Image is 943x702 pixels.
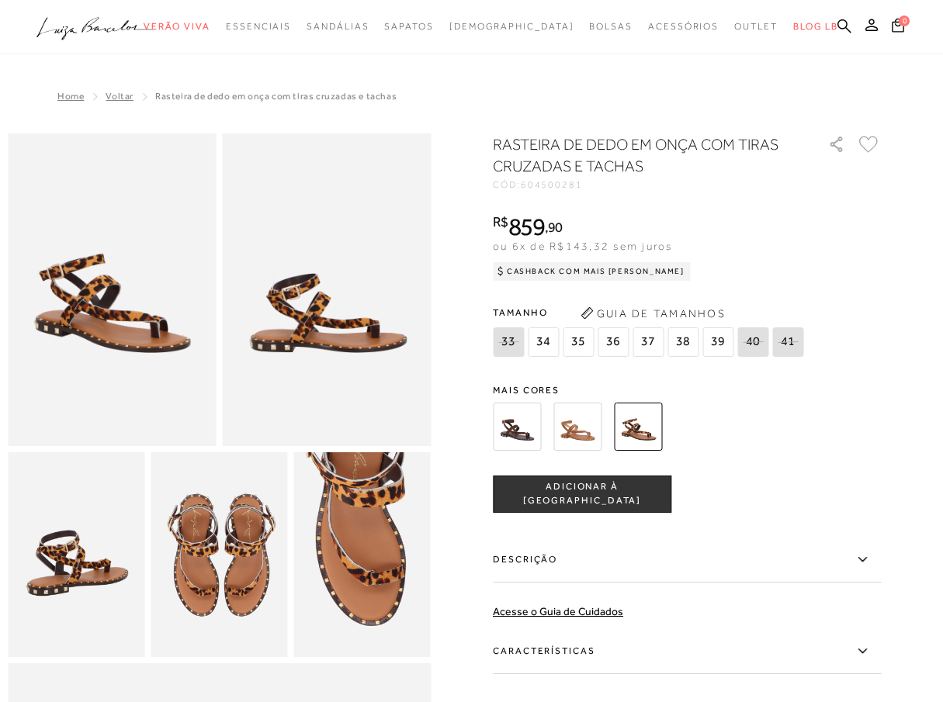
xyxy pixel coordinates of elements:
[493,240,672,252] span: ou 6x de R$143,32 sem juros
[384,21,433,32] span: Sapatos
[614,403,662,451] img: RASTEIRA DE DEDO EM ONÇA COM TIRAS CRUZADAS E TACHAS
[508,213,545,240] span: 859
[155,91,397,102] span: RASTEIRA DE DEDO EM ONÇA COM TIRAS CRUZADAS E TACHAS
[734,21,778,32] span: Outlet
[899,16,910,26] span: 0
[493,215,508,229] i: R$
[144,12,210,41] a: noSubCategoriesText
[598,327,629,357] span: 36
[307,12,369,41] a: noSubCategoriesText
[648,21,719,32] span: Acessórios
[887,17,909,38] button: 0
[493,475,671,513] button: ADICIONAR À [GEOGRAPHIC_DATA]
[493,327,524,357] span: 33
[307,21,369,32] span: Sandálias
[553,403,602,451] img: RASTEIRA DE DEDO EM CAMURÇA CARAMELO COM TIRAS CRUZADAS E TACHAS
[545,220,563,234] i: ,
[667,327,699,357] span: 38
[793,21,838,32] span: BLOG LB
[144,21,210,32] span: Verão Viva
[589,21,633,32] span: Bolsas
[226,12,291,41] a: noSubCategoriesText
[493,538,881,583] label: Descrição
[528,327,559,357] span: 34
[8,452,144,657] img: image
[223,133,432,446] img: image
[793,12,838,41] a: BLOG LB
[493,403,541,451] img: RASTEIRA DE DEDO EM CAMURÇA CAFÉ COM TIRAS CRUZADAS E TACHAS
[384,12,433,41] a: noSubCategoriesText
[633,327,664,357] span: 37
[151,452,287,657] img: image
[57,91,84,102] a: Home
[575,301,730,326] button: Guia de Tamanhos
[702,327,733,357] span: 39
[772,327,803,357] span: 41
[493,605,623,617] a: Acesse o Guia de Cuidados
[449,12,574,41] a: noSubCategoriesText
[493,386,881,395] span: Mais cores
[521,179,583,190] span: 604500281
[734,12,778,41] a: noSubCategoriesText
[226,21,291,32] span: Essenciais
[648,12,719,41] a: noSubCategoriesText
[493,301,807,324] span: Tamanho
[106,91,133,102] a: Voltar
[563,327,594,357] span: 35
[493,629,881,674] label: Características
[493,180,803,189] div: CÓD:
[493,133,784,177] h1: RASTEIRA DE DEDO EM ONÇA COM TIRAS CRUZADAS E TACHAS
[737,327,768,357] span: 40
[8,133,217,446] img: image
[589,12,633,41] a: noSubCategoriesText
[449,21,574,32] span: [DEMOGRAPHIC_DATA]
[294,452,431,657] img: image
[548,219,563,235] span: 90
[494,480,671,507] span: ADICIONAR À [GEOGRAPHIC_DATA]
[493,262,691,281] div: Cashback com Mais [PERSON_NAME]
